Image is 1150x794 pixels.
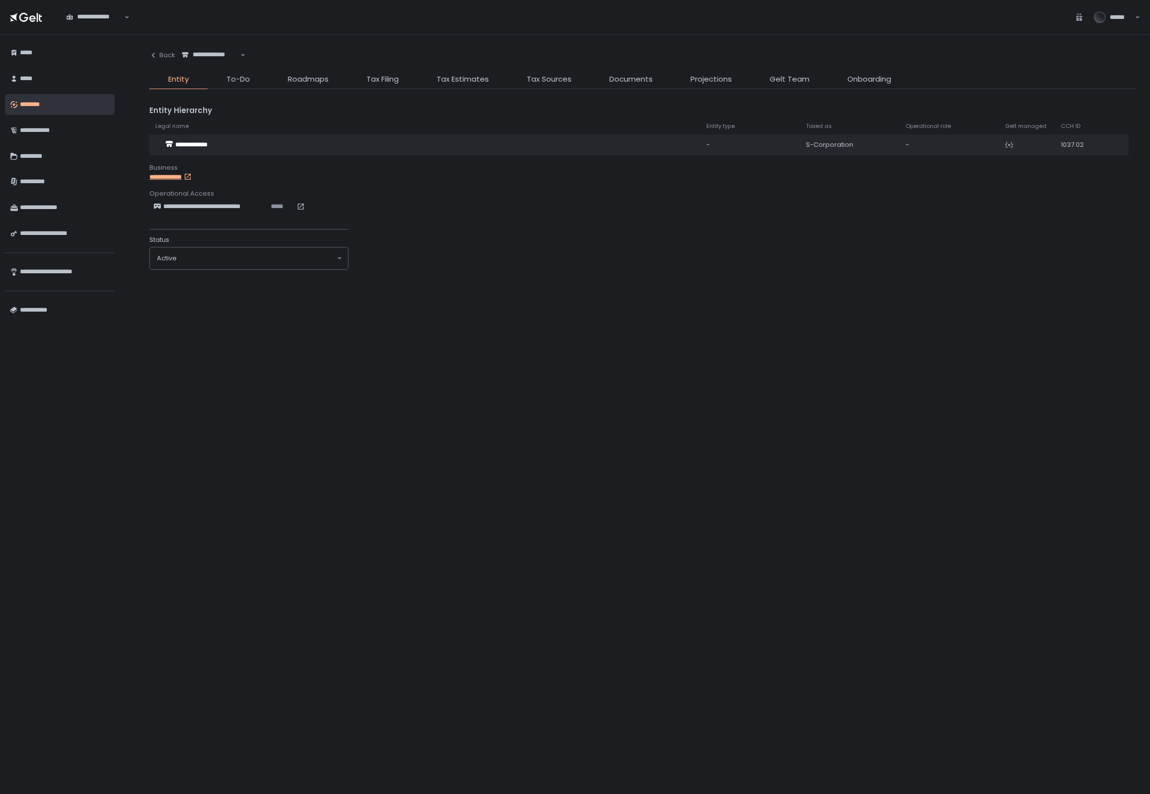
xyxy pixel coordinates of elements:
div: Operational Access [149,189,1136,198]
div: - [706,140,794,149]
span: Taxed as [806,122,832,130]
span: Operational role [906,122,951,130]
div: Back [149,51,175,60]
button: Back [149,45,175,66]
span: Tax Sources [527,74,572,85]
span: Entity [168,74,189,85]
span: To-Do [227,74,250,85]
span: Roadmaps [288,74,329,85]
input: Search for option [182,59,239,69]
span: Tax Filing [366,74,399,85]
div: Search for option [60,7,129,28]
span: Gelt managed [1005,122,1046,130]
div: 1037.02 [1061,140,1094,149]
span: Tax Estimates [437,74,489,85]
span: CCH ID [1061,122,1080,130]
div: - [906,140,993,149]
input: Search for option [177,253,336,263]
div: Search for option [150,247,348,269]
div: Search for option [175,45,245,66]
div: Business [149,163,1136,172]
span: Entity type [706,122,735,130]
div: S-Corporation [806,140,894,149]
span: Documents [609,74,653,85]
span: Status [149,235,169,244]
span: Projections [690,74,732,85]
span: Gelt Team [770,74,809,85]
span: active [157,254,177,263]
input: Search for option [66,21,123,31]
span: Legal name [155,122,189,130]
div: Entity Hierarchy [149,105,1136,116]
span: Onboarding [847,74,891,85]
